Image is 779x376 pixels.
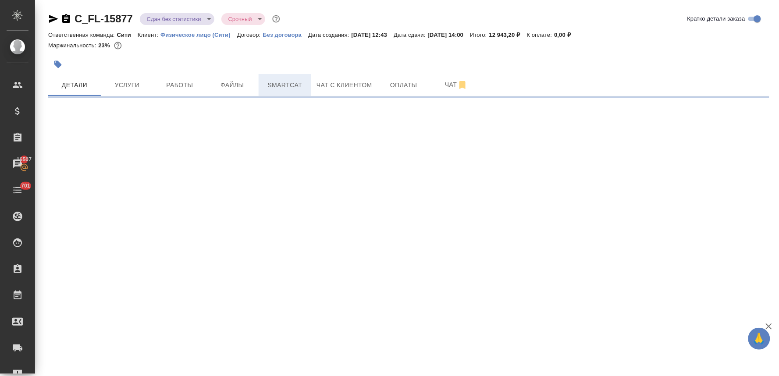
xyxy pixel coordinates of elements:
span: Оплаты [383,80,425,91]
span: Smartcat [264,80,306,91]
p: [DATE] 12:43 [352,32,394,38]
span: 16507 [11,155,37,164]
p: Маржинальность: [48,42,98,49]
button: Сдан без статистики [144,15,204,23]
span: Услуги [106,80,148,91]
button: 8353.10 RUB; [112,40,124,51]
a: Без договора [263,31,309,38]
a: 701 [2,179,33,201]
span: Работы [159,80,201,91]
p: Итого: [470,32,489,38]
p: Ответственная команда: [48,32,117,38]
a: 16507 [2,153,33,175]
p: Дата сдачи: [394,32,427,38]
button: Скопировать ссылку [61,14,71,24]
p: 0,00 ₽ [555,32,578,38]
p: 12 943,20 ₽ [489,32,527,38]
span: Чат [435,79,477,90]
span: Кратко детали заказа [687,14,745,23]
p: Сити [117,32,138,38]
p: Физическое лицо (Сити) [160,32,237,38]
button: 🙏 [748,328,770,350]
span: Чат с клиентом [317,80,372,91]
p: Без договора [263,32,309,38]
span: 🙏 [752,330,767,348]
a: C_FL-15877 [75,13,133,25]
div: Сдан без статистики [221,13,265,25]
span: Файлы [211,80,253,91]
svg: Отписаться [457,80,468,90]
p: Договор: [237,32,263,38]
button: Доп статусы указывают на важность/срочность заказа [270,13,282,25]
p: Клиент: [138,32,160,38]
button: Добавить тэг [48,55,68,74]
button: Скопировать ссылку для ЯМессенджера [48,14,59,24]
p: К оплате: [527,32,555,38]
p: 23% [98,42,112,49]
span: 701 [16,181,36,190]
div: Сдан без статистики [140,13,214,25]
p: [DATE] 14:00 [428,32,470,38]
button: Срочный [226,15,255,23]
a: Физическое лицо (Сити) [160,31,237,38]
p: Дата создания: [308,32,351,38]
span: Детали [53,80,96,91]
